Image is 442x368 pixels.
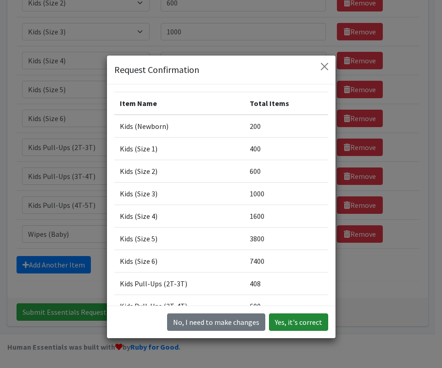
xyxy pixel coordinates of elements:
[317,59,332,74] button: Close
[114,273,245,295] td: Kids Pull-Ups (2T-3T)
[114,115,245,138] td: Kids (Newborn)
[114,295,245,318] td: Kids Pull-Ups (3T-4T)
[244,183,328,205] td: 1000
[244,295,328,318] td: 600
[114,250,245,273] td: Kids (Size 6)
[244,273,328,295] td: 408
[114,228,245,250] td: Kids (Size 5)
[114,92,245,115] th: Item Name
[114,205,245,228] td: Kids (Size 4)
[269,313,328,331] button: Yes, it's correct
[114,183,245,205] td: Kids (Size 3)
[244,250,328,273] td: 7400
[244,160,328,183] td: 600
[244,92,328,115] th: Total Items
[114,138,245,160] td: Kids (Size 1)
[244,205,328,228] td: 1600
[114,63,199,77] h5: Request Confirmation
[114,160,245,183] td: Kids (Size 2)
[167,313,265,331] button: No I need to make changes
[244,228,328,250] td: 3800
[244,138,328,160] td: 400
[244,115,328,138] td: 200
